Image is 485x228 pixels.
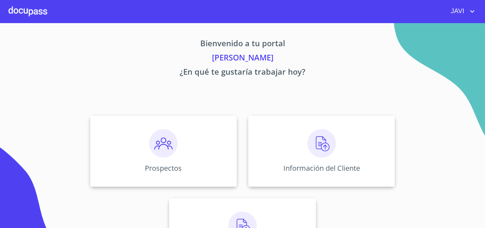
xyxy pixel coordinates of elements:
p: ¿En qué te gustaría trabajar hoy? [24,66,461,80]
img: prospectos.png [149,129,178,158]
p: Prospectos [145,163,182,173]
span: JAVI [446,6,468,17]
button: account of current user [446,6,476,17]
img: carga.png [307,129,336,158]
p: [PERSON_NAME] [24,52,461,66]
p: Bienvenido a tu portal [24,37,461,52]
p: Información del Cliente [283,163,360,173]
